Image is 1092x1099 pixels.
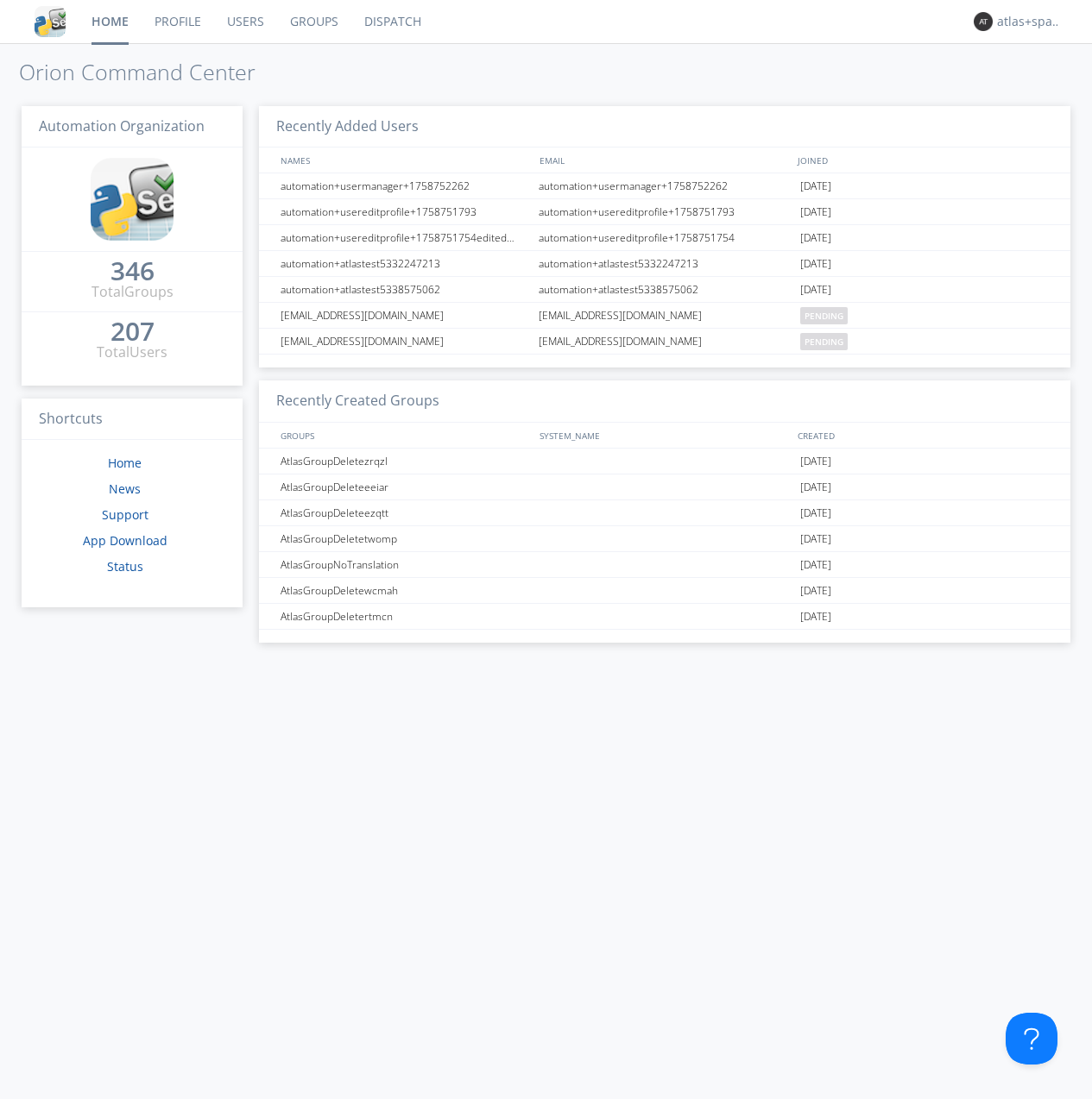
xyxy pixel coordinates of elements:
[800,333,848,350] span: pending
[39,116,205,135] span: Automation Organization
[534,173,796,198] div: automation+usermanager+1758752262
[535,423,794,448] div: SYSTEM_NAME
[276,173,533,198] div: automation+usermanager+1758752262
[259,474,1070,500] a: AtlasGroupDeleteeeiar[DATE]
[276,251,533,276] div: automation+atlastest5332247213
[259,251,1070,277] a: automation+atlastest5332247213automation+atlastest5332247213[DATE]
[997,13,1062,30] div: atlas+spanish0001
[534,225,796,250] div: automation+usereditprofile+1758751754
[259,106,1070,148] h3: Recently Added Users
[276,277,533,302] div: automation+atlastest5338575062
[259,225,1070,251] a: automation+usereditprofile+1758751754editedautomation+usereditprofile+1758751754automation+usered...
[110,262,155,279] div: 346
[534,303,796,328] div: [EMAIL_ADDRESS][DOMAIN_NAME]
[259,449,1070,474] a: AtlasGroupDeletezrqzl[DATE]
[276,474,533,499] div: AtlasGroupDeleteeeiar
[259,552,1070,578] a: AtlasGroupNoTranslation[DATE]
[259,199,1070,225] a: automation+usereditprofile+1758751793automation+usereditprofile+1758751793[DATE]
[22,399,243,441] h3: Shortcuts
[276,329,533,354] div: [EMAIL_ADDRESS][DOMAIN_NAME]
[35,6,66,37] img: cddb5a64eb264b2086981ab96f4c1ba7
[276,500,533,525] div: AtlasGroupDeleteezqtt
[259,173,1070,199] a: automation+usermanager+1758752262automation+usermanager+1758752262[DATE]
[800,474,831,500] span: [DATE]
[800,552,831,578] span: [DATE]
[92,282,174,302] div: Total Groups
[110,262,155,282] a: 346
[259,277,1070,303] a: automation+atlastest5338575062automation+atlastest5338575062[DATE]
[259,303,1070,329] a: [EMAIL_ADDRESS][DOMAIN_NAME][EMAIL_ADDRESS][DOMAIN_NAME]pending
[108,455,142,471] a: Home
[110,323,155,340] div: 207
[259,380,1070,423] h3: Recently Created Groups
[259,578,1070,604] a: AtlasGroupDeletewcmah[DATE]
[276,526,533,551] div: AtlasGroupDeletetwomp
[800,225,831,251] span: [DATE]
[800,251,831,277] span: [DATE]
[102,506,148,523] a: Support
[276,199,533,224] div: automation+usereditprofile+1758751793
[800,277,831,303] span: [DATE]
[793,423,1053,448] div: CREATED
[800,578,831,604] span: [DATE]
[534,199,796,224] div: automation+usereditprofile+1758751793
[534,251,796,276] div: automation+atlastest5332247213
[276,303,533,328] div: [EMAIL_ADDRESS][DOMAIN_NAME]
[259,604,1070,630] a: AtlasGroupDeletertmcn[DATE]
[97,342,167,362] div: Total Users
[534,329,796,354] div: [EMAIL_ADDRESS][DOMAIN_NAME]
[83,532,167,549] a: App Download
[110,323,155,342] a: 207
[276,225,533,250] div: automation+usereditprofile+1758751754editedautomation+usereditprofile+1758751754
[800,526,831,552] span: [DATE]
[793,148,1053,173] div: JOINED
[974,12,993,31] img: 373638.png
[109,480,141,497] a: News
[91,158,174,241] img: cddb5a64eb264b2086981ab96f4c1ba7
[534,277,796,302] div: automation+atlastest5338575062
[259,329,1070,355] a: [EMAIL_ADDRESS][DOMAIN_NAME][EMAIL_ADDRESS][DOMAIN_NAME]pending
[276,604,533,629] div: AtlasGroupDeletertmcn
[800,449,831,474] span: [DATE]
[276,423,530,448] div: GROUPS
[259,526,1070,552] a: AtlasGroupDeletetwomp[DATE]
[535,148,794,173] div: EMAIL
[800,604,831,630] span: [DATE]
[276,148,530,173] div: NAMES
[259,500,1070,526] a: AtlasGroupDeleteezqtt[DATE]
[276,578,533,603] div: AtlasGroupDeletewcmah
[276,552,533,577] div: AtlasGroupNoTranslation
[276,449,533,474] div: AtlasGroupDeletezrqzl
[800,199,831,225] span: [DATE]
[800,500,831,526] span: [DATE]
[107,558,143,575] a: Status
[800,173,831,199] span: [DATE]
[800,307,848,324] span: pending
[1006,1013,1057,1064] iframe: Toggle Customer Support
